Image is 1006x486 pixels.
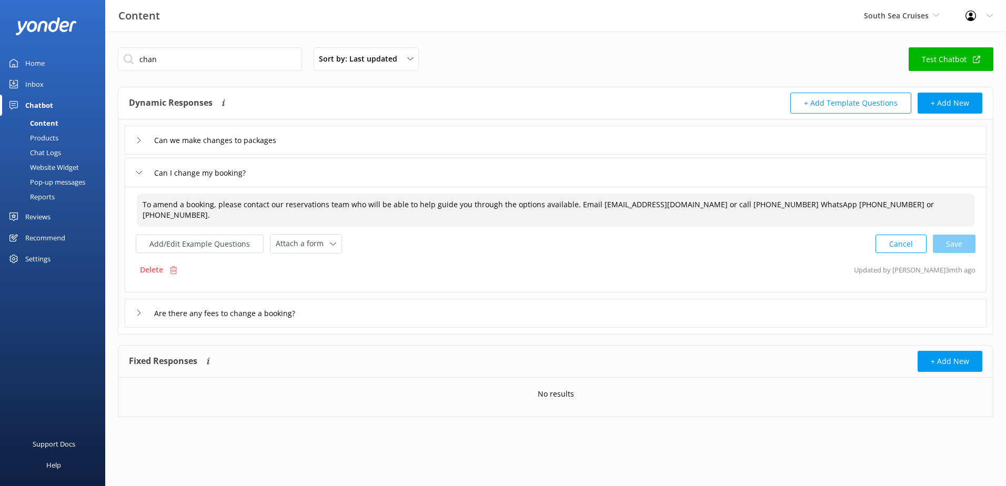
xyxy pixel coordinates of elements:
[129,93,213,114] h4: Dynamic Responses
[25,206,51,227] div: Reviews
[118,47,302,71] input: Search all Chatbot Content
[6,175,85,189] div: Pop-up messages
[25,248,51,269] div: Settings
[876,235,927,253] button: Cancel
[16,17,76,35] img: yonder-white-logo.png
[6,116,105,130] a: Content
[25,227,65,248] div: Recommend
[140,264,163,276] p: Delete
[538,388,574,400] p: No results
[6,116,58,130] div: Content
[319,53,404,65] span: Sort by: Last updated
[790,93,911,114] button: + Add Template Questions
[6,130,58,145] div: Products
[136,235,264,253] button: Add/Edit Example Questions
[137,194,974,227] textarea: To amend a booking, please contact our reservations team who will be able to help guide you throu...
[6,160,105,175] a: Website Widget
[25,95,53,116] div: Chatbot
[918,351,982,372] button: + Add New
[864,11,929,21] span: South Sea Cruises
[129,351,197,372] h4: Fixed Responses
[6,160,79,175] div: Website Widget
[6,189,55,204] div: Reports
[118,7,160,24] h3: Content
[6,175,105,189] a: Pop-up messages
[33,433,75,454] div: Support Docs
[918,93,982,114] button: + Add New
[854,260,975,280] p: Updated by [PERSON_NAME] 3mth ago
[25,74,44,95] div: Inbox
[276,238,330,249] span: Attach a form
[6,189,105,204] a: Reports
[6,145,105,160] a: Chat Logs
[46,454,61,475] div: Help
[25,53,45,74] div: Home
[6,130,105,145] a: Products
[909,47,993,71] a: Test Chatbot
[6,145,61,160] div: Chat Logs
